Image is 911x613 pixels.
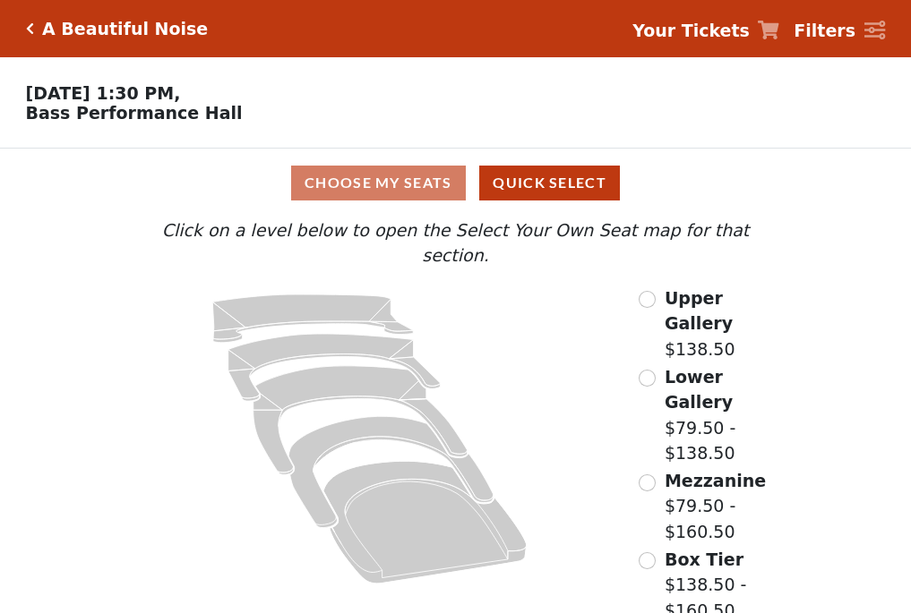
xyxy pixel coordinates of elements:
[228,334,441,401] path: Lower Gallery - Seats Available: 21
[665,367,733,413] span: Lower Gallery
[324,461,528,583] path: Orchestra / Parterre Circle - Seats Available: 21
[213,294,414,343] path: Upper Gallery - Seats Available: 263
[665,549,743,569] span: Box Tier
[632,18,779,44] a: Your Tickets
[665,364,785,466] label: $79.50 - $138.50
[26,22,34,35] a: Click here to go back to filters
[632,21,750,40] strong: Your Tickets
[794,18,885,44] a: Filters
[665,285,785,362] label: $138.50
[42,19,208,39] h5: A Beautiful Noise
[665,288,733,334] span: Upper Gallery
[126,217,784,268] p: Click on a level below to open the Select Your Own Seat map for that section.
[665,468,785,545] label: $79.50 - $160.50
[665,471,766,490] span: Mezzanine
[794,21,855,40] strong: Filters
[479,166,620,200] button: Quick Select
